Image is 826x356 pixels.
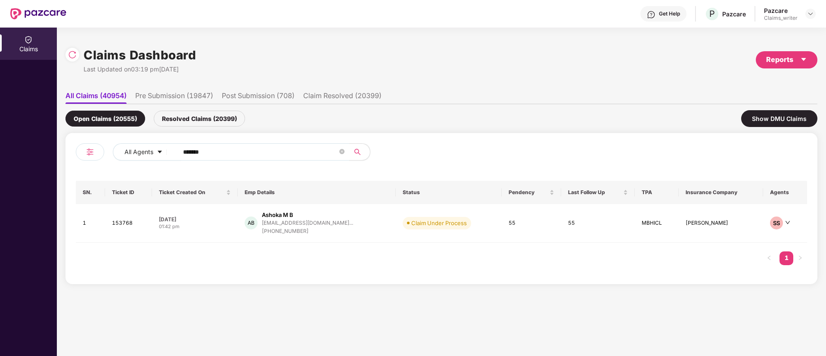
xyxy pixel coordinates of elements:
button: right [793,251,807,265]
div: Resolved Claims (20399) [154,111,245,127]
div: SS [770,217,783,229]
span: Pendency [509,189,548,196]
td: 55 [502,204,561,243]
li: Previous Page [762,251,776,265]
th: SN. [76,181,105,204]
span: right [798,255,803,260]
a: 1 [779,251,793,264]
div: Ashoka M B [262,211,293,219]
th: Ticket Created On [152,181,238,204]
span: Ticket Created On [159,189,225,196]
span: caret-down [157,149,163,156]
div: Pazcare [722,10,746,18]
th: Ticket ID [105,181,152,204]
img: svg+xml;base64,PHN2ZyBpZD0iUmVsb2FkLTMyeDMyIiB4bWxucz0iaHR0cDovL3d3dy53My5vcmcvMjAwMC9zdmciIHdpZH... [68,50,77,59]
td: [PERSON_NAME] [679,204,763,243]
img: svg+xml;base64,PHN2ZyBpZD0iQ2xhaW0iIHhtbG5zPSJodHRwOi8vd3d3LnczLm9yZy8yMDAwL3N2ZyIgd2lkdGg9IjIwIi... [24,35,33,44]
span: close-circle [339,149,345,154]
span: Last Follow Up [568,189,621,196]
th: TPA [635,181,679,204]
td: 55 [561,204,635,243]
div: Reports [766,54,807,65]
button: search [349,143,370,161]
div: Pazcare [764,6,798,15]
th: Insurance Company [679,181,763,204]
th: Agents [763,181,807,204]
span: close-circle [339,148,345,156]
li: Claim Resolved (20399) [303,91,382,104]
li: Next Page [793,251,807,265]
div: Open Claims (20555) [65,111,145,127]
div: AB [245,217,258,229]
th: Pendency [502,181,561,204]
li: Pre Submission (19847) [135,91,213,104]
span: caret-down [800,56,807,63]
span: search [349,149,366,155]
li: Post Submission (708) [222,91,295,104]
li: All Claims (40954) [65,91,127,104]
div: Claims_writer [764,15,798,22]
td: 153768 [105,204,152,243]
div: Last Updated on 03:19 pm[DATE] [84,65,196,74]
button: left [762,251,776,265]
button: All Agentscaret-down [113,143,181,161]
td: 1 [76,204,105,243]
img: svg+xml;base64,PHN2ZyBpZD0iRHJvcGRvd24tMzJ4MzIiIHhtbG5zPSJodHRwOi8vd3d3LnczLm9yZy8yMDAwL3N2ZyIgd2... [807,10,814,17]
span: All Agents [124,147,153,157]
div: [PHONE_NUMBER] [262,227,353,235]
li: 1 [779,251,793,265]
span: left [767,255,772,260]
div: [EMAIL_ADDRESS][DOMAIN_NAME]... [262,220,353,226]
th: Status [396,181,502,204]
div: Show DMU Claims [741,110,817,127]
span: P [709,9,715,19]
td: MBHICL [635,204,679,243]
div: Claim Under Process [411,219,467,227]
th: Last Follow Up [561,181,635,204]
div: 01:42 pm [159,223,231,230]
img: New Pazcare Logo [10,8,66,19]
th: Emp Details [238,181,395,204]
img: svg+xml;base64,PHN2ZyBpZD0iSGVscC0zMngzMiIgeG1sbnM9Imh0dHA6Ly93d3cudzMub3JnLzIwMDAvc3ZnIiB3aWR0aD... [647,10,655,19]
img: svg+xml;base64,PHN2ZyB4bWxucz0iaHR0cDovL3d3dy53My5vcmcvMjAwMC9zdmciIHdpZHRoPSIyNCIgaGVpZ2h0PSIyNC... [85,147,95,157]
h1: Claims Dashboard [84,46,196,65]
span: down [785,220,790,225]
div: Get Help [659,10,680,17]
div: [DATE] [159,216,231,223]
